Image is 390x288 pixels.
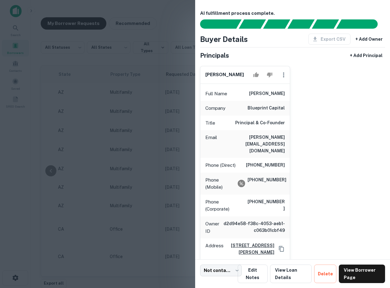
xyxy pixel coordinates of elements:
[238,265,267,283] button: Edit Notes
[226,242,274,256] a: [STREET_ADDRESS][PERSON_NAME]
[248,105,285,112] h6: blueprint capital
[336,19,385,29] div: AI fulfillment process complete.
[347,50,385,61] button: + Add Principal
[249,90,285,97] h6: [PERSON_NAME]
[205,176,236,191] p: Phone (Mobile)
[248,176,285,191] h6: [PHONE_NUMBER]
[264,69,275,81] button: Reject
[251,69,261,81] button: Accept
[238,180,245,187] div: Requests to not be contacted at this number
[205,105,225,112] p: Company
[270,265,312,283] a: View Loan Details
[353,34,385,45] button: + Add Owner
[205,90,227,97] p: Full Name
[205,162,236,169] p: Phone (Direct)
[246,162,285,169] h6: [PHONE_NUMBER]
[222,220,285,235] h6: d2d94e58-f38c-4053-aeb1-c063b01cbf49
[200,265,242,276] div: Not contacted
[246,198,285,213] h6: [PHONE_NUMBER]
[205,134,217,154] p: Email
[263,19,290,29] div: Documents found, AI parsing details...
[193,19,239,29] div: Sending borrower request to AI...
[359,219,390,249] iframe: Chat Widget
[205,242,224,256] p: Address
[277,244,286,253] button: Copy Address
[200,10,385,17] h6: AI fulfillment process complete.
[339,265,385,283] a: View Borrower Page
[205,71,244,78] h6: [PERSON_NAME]
[312,19,339,29] div: Principals found, still searching for contact information. This may take time...
[287,19,314,29] div: Principals found, AI now looking for contact information...
[235,119,285,127] h6: Principal & Co-Founder
[220,134,285,154] h6: [PERSON_NAME][EMAIL_ADDRESS][DOMAIN_NAME]
[205,198,244,213] p: Phone (Corporate)
[200,34,248,45] h4: Buyer Details
[205,220,219,235] p: Owner ID
[205,119,215,127] p: Title
[314,265,336,283] button: Delete
[239,19,266,29] div: Your request is received and processing...
[200,51,229,60] h5: Principals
